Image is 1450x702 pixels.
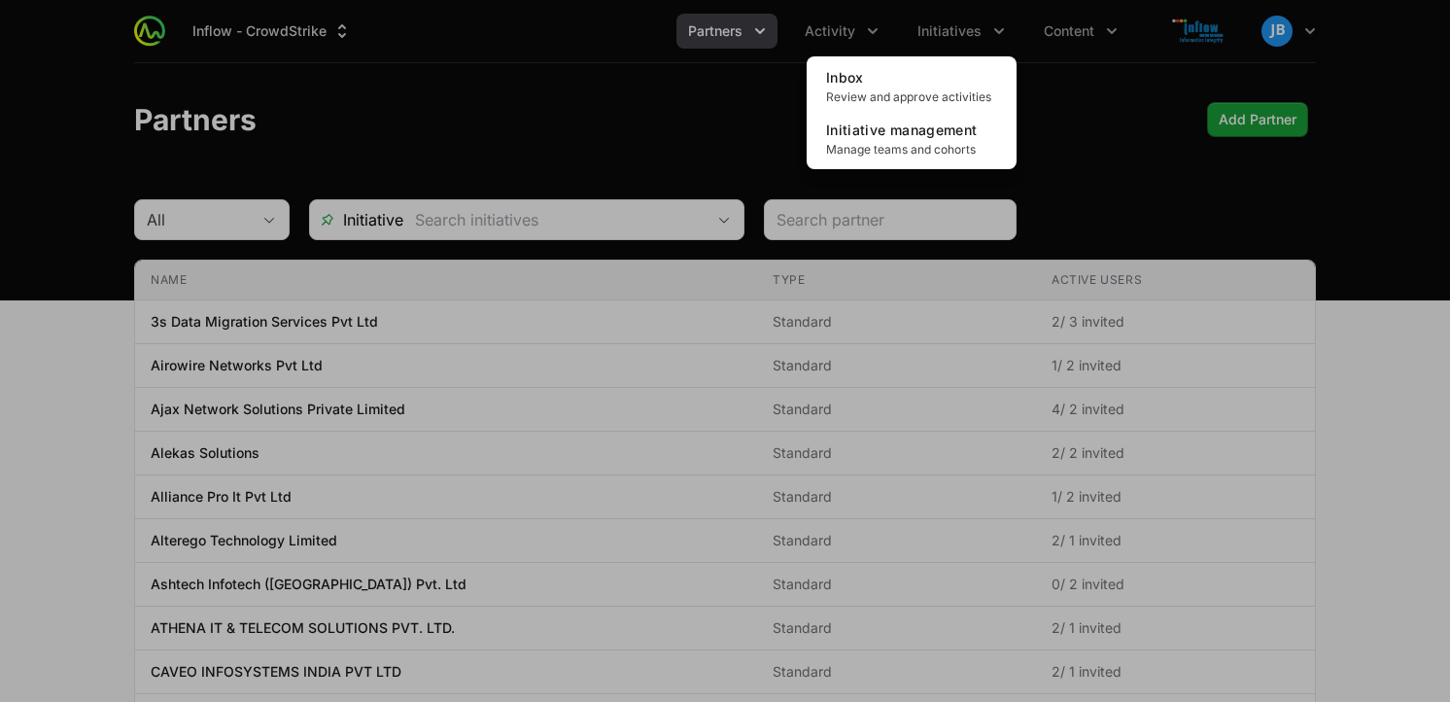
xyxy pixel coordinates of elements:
[165,14,1129,49] div: Main navigation
[826,122,977,138] span: Initiative management
[826,69,864,86] span: Inbox
[826,89,997,105] span: Review and approve activities
[826,142,997,158] span: Manage teams and cohorts
[906,14,1017,49] div: Initiatives menu
[811,60,1013,113] a: InboxReview and approve activities
[811,113,1013,165] a: Initiative managementManage teams and cohorts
